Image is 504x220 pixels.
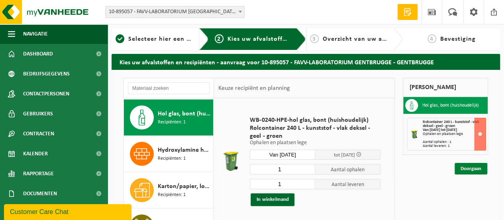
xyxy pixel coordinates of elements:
[310,34,319,43] span: 3
[106,6,244,18] span: 10-895057 - FAVV-LABORATORIUM GENTBRUGGE - GENTBRUGGE
[422,99,479,112] h3: Hol glas, bont (huishoudelijk)
[423,120,479,128] span: Rolcontainer 240 L - kunststof - vlak deksel - geel - groen
[440,36,476,42] span: Bevestiging
[23,104,53,124] span: Gebruikers
[158,182,211,191] span: Karton/papier, los (bedrijven)
[334,153,355,158] span: tot [DATE]
[250,140,380,146] p: Ophalen en plaatsen lege
[251,193,294,206] button: In winkelmand
[423,132,486,136] div: Ophalen en plaatsen lege
[124,172,214,208] button: Karton/papier, los (bedrijven) Recipiënten: 1
[23,44,53,64] span: Dashboard
[315,179,380,189] span: Aantal leveren
[315,164,380,174] span: Aantal ophalen
[455,163,487,174] a: Doorgaan
[423,140,486,144] div: Aantal ophalen : 1
[4,202,133,220] iframe: chat widget
[423,128,457,132] strong: Van [DATE] tot [DATE]
[105,6,245,18] span: 10-895057 - FAVV-LABORATORIUM GENTBRUGGE - GENTBRUGGE
[158,145,211,155] span: Hydroxylamine hydrochloride 99%
[227,36,337,42] span: Kies uw afvalstoffen en recipiënten
[124,99,214,136] button: Hol glas, bont (huishoudelijk) Recipiënten: 1
[428,34,436,43] span: 4
[23,164,54,184] span: Rapportage
[23,144,48,164] span: Kalender
[128,36,214,42] span: Selecteer hier een vestiging
[158,109,211,119] span: Hol glas, bont (huishoudelijk)
[250,150,315,160] input: Selecteer datum
[23,184,57,204] span: Documenten
[116,34,124,43] span: 1
[250,116,380,124] span: WB-0240-HPE-hol glas, bont (huishoudelijk)
[158,191,186,199] span: Recipiënten: 1
[112,54,500,69] h2: Kies uw afvalstoffen en recipiënten - aanvraag voor 10-895057 - FAVV-LABORATORIUM GENTBRUGGE - GE...
[250,124,380,140] span: Rolcontainer 240 L - kunststof - vlak deksel - geel - groen
[23,64,70,84] span: Bedrijfsgegevens
[116,34,193,44] a: 1Selecteer hier een vestiging
[214,78,294,98] div: Keuze recipiënt en planning
[23,124,54,144] span: Contracten
[423,144,486,148] div: Aantal leveren: 1
[23,84,69,104] span: Contactpersonen
[323,36,407,42] span: Overzicht van uw aanvraag
[128,82,210,94] input: Materiaal zoeken
[403,78,488,97] div: [PERSON_NAME]
[23,24,48,44] span: Navigatie
[215,34,224,43] span: 2
[158,119,186,126] span: Recipiënten: 1
[124,136,214,172] button: Hydroxylamine hydrochloride 99% Recipiënten: 1
[158,155,186,163] span: Recipiënten: 1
